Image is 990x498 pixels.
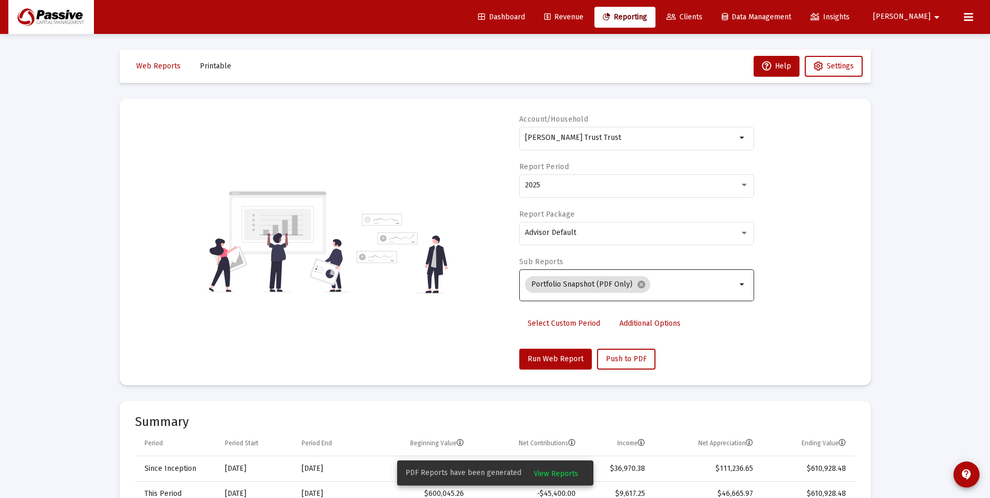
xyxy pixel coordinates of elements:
mat-icon: arrow_drop_down [736,278,749,291]
div: Period Start [225,439,258,447]
td: $111,236.65 [652,456,760,481]
td: $36,970.38 [583,456,652,481]
span: Clients [666,13,702,21]
span: [PERSON_NAME] [873,13,931,21]
mat-icon: arrow_drop_down [736,132,749,144]
label: Report Package [519,210,575,219]
div: Beginning Value [410,439,464,447]
div: Net Appreciation [698,439,753,447]
span: Help [762,62,791,70]
div: [DATE] [225,464,287,474]
span: Reporting [603,13,647,21]
td: Column Net Appreciation [652,431,760,456]
mat-chip-list: Selection [525,274,736,295]
span: Additional Options [619,319,681,328]
span: Settings [827,62,854,70]
span: View Reports [534,469,578,478]
span: PDF Reports have been generated [405,468,521,478]
button: View Reports [526,464,587,482]
td: $610,928.48 [760,456,855,481]
td: Column Beginning Value [367,431,471,456]
span: Data Management [722,13,791,21]
div: Period End [302,439,332,447]
span: Dashboard [478,13,525,21]
span: Revenue [544,13,583,21]
label: Sub Reports [519,257,563,266]
td: Column Ending Value [760,431,855,456]
span: Select Custom Period [528,319,600,328]
td: Since Inception [135,456,218,481]
a: Dashboard [470,7,533,28]
span: Push to PDF [606,354,647,363]
td: Column Income [583,431,652,456]
span: Printable [200,62,231,70]
label: Account/Household [519,115,588,124]
mat-card-title: Summary [135,417,855,427]
div: Ending Value [802,439,846,447]
img: Dashboard [16,7,86,28]
mat-icon: cancel [637,280,646,289]
label: Report Period [519,162,569,171]
mat-icon: arrow_drop_down [931,7,943,28]
button: Printable [192,56,240,77]
span: Run Web Report [528,354,583,363]
a: Revenue [536,7,592,28]
input: Search or select an account or household [525,134,736,142]
td: $0.00 [367,456,471,481]
span: Advisor Default [525,228,576,237]
mat-chip: Portfolio Snapshot (PDF Only) [525,276,650,293]
mat-icon: contact_support [960,468,973,481]
span: 2025 [525,181,540,189]
a: Clients [658,7,711,28]
a: Reporting [594,7,655,28]
img: reporting [207,190,350,293]
td: Column Period End [294,431,367,456]
a: Insights [802,7,858,28]
div: [DATE] [302,464,360,474]
td: Column Net Contributions [471,431,583,456]
img: reporting-alt [356,214,448,293]
span: Web Reports [136,62,181,70]
button: [PERSON_NAME] [861,6,956,27]
button: Web Reports [128,56,189,77]
span: Insights [810,13,850,21]
div: Net Contributions [519,439,576,447]
button: Run Web Report [519,349,592,370]
div: Period [145,439,163,447]
button: Help [754,56,800,77]
a: Data Management [713,7,800,28]
button: Push to PDF [597,349,655,370]
td: Column Period [135,431,218,456]
div: Income [617,439,645,447]
td: Column Period Start [218,431,294,456]
button: Settings [805,56,863,77]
